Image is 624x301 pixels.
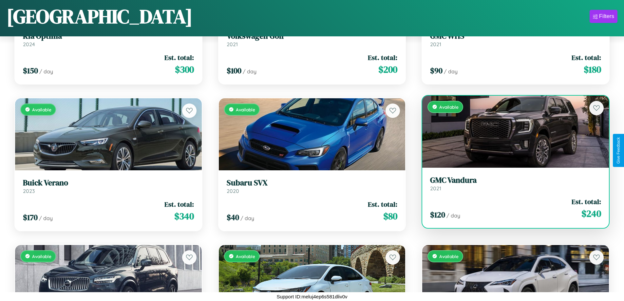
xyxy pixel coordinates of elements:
h3: Subaru SVX [227,178,398,188]
span: 2021 [430,41,441,47]
span: $ 180 [584,63,601,76]
span: 2024 [23,41,35,47]
span: Available [439,254,459,259]
span: Available [236,254,255,259]
div: Filters [599,13,614,20]
span: 2021 [430,185,441,192]
a: Volkswagen Golf2021 [227,31,398,47]
span: / day [243,68,256,75]
a: Subaru SVX2020 [227,178,398,194]
a: GMC WHS2021 [430,31,601,47]
span: / day [240,215,254,221]
span: Est. total: [572,53,601,62]
span: $ 40 [227,212,239,223]
h3: Buick Verano [23,178,194,188]
span: $ 80 [383,210,397,223]
span: 2023 [23,188,35,194]
span: $ 300 [175,63,194,76]
h3: GMC Vandura [430,176,601,185]
h3: Volkswagen Golf [227,31,398,41]
span: 2020 [227,188,239,194]
span: Est. total: [572,197,601,206]
span: $ 170 [23,212,38,223]
span: 2021 [227,41,238,47]
span: / day [39,215,53,221]
span: Est. total: [164,53,194,62]
span: $ 150 [23,65,38,76]
span: Available [439,104,459,110]
span: Est. total: [368,199,397,209]
span: $ 100 [227,65,241,76]
span: Available [32,254,51,259]
button: Filters [590,10,617,23]
a: Buick Verano2023 [23,178,194,194]
span: / day [39,68,53,75]
span: Available [32,107,51,112]
p: Support ID: meluj4ep6s581dliv0v [277,292,348,301]
a: Kia Optima2024 [23,31,194,47]
span: / day [444,68,458,75]
span: $ 90 [430,65,443,76]
a: GMC Vandura2021 [430,176,601,192]
div: Give Feedback [616,137,621,164]
h1: [GEOGRAPHIC_DATA] [7,3,193,30]
span: Available [236,107,255,112]
span: / day [446,212,460,219]
span: Est. total: [368,53,397,62]
span: $ 200 [378,63,397,76]
span: $ 240 [581,207,601,220]
span: $ 340 [174,210,194,223]
h3: GMC WHS [430,31,601,41]
h3: Kia Optima [23,31,194,41]
span: $ 120 [430,209,445,220]
span: Est. total: [164,199,194,209]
